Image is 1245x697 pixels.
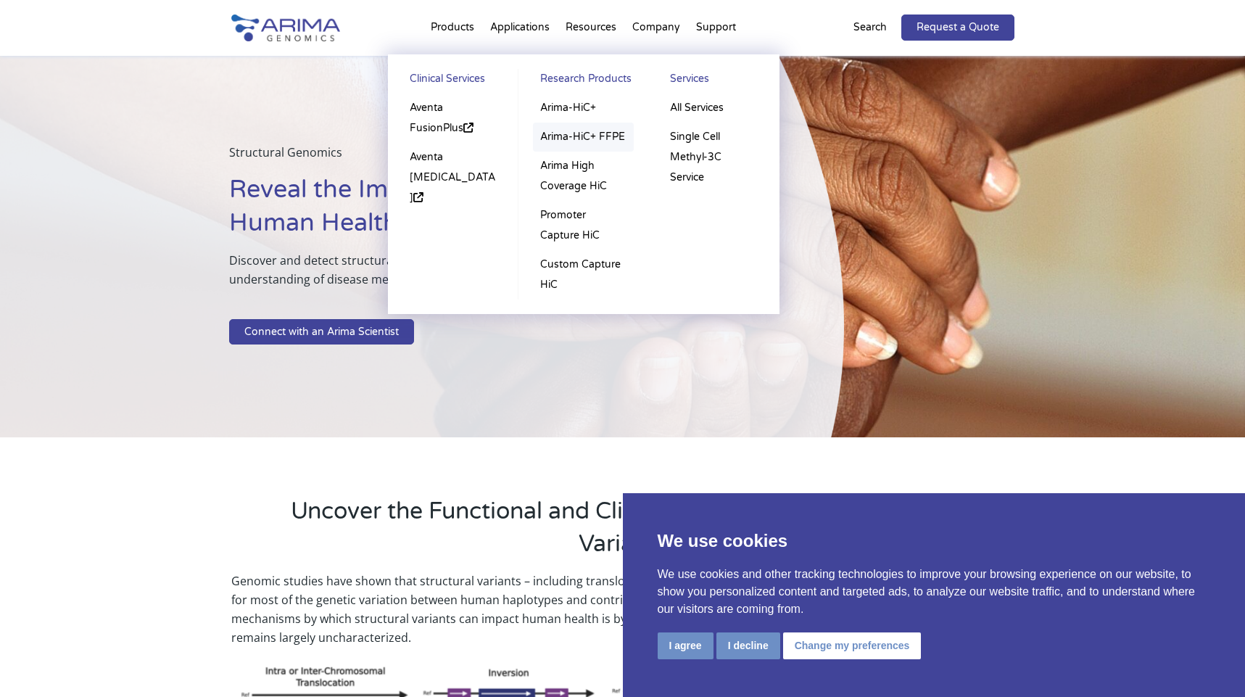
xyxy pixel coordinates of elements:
button: Change my preferences [783,632,922,659]
p: Structural Genomics [229,143,772,173]
p: Discover and detect structural variants throughout the genome to gain a comprehensive understandi... [229,251,772,300]
a: Arima High Coverage HiC [533,152,634,201]
button: I agree [658,632,714,659]
a: Aventa [MEDICAL_DATA] [402,143,504,213]
a: Aventa FusionPlus [402,94,504,143]
img: Arima-Genomics-logo [231,15,340,41]
p: We use cookies [658,528,1211,554]
p: Search [853,18,887,37]
h2: Uncover the Functional and Clinical Significance of Structural Variants [289,495,956,572]
h1: Reveal the Impact of Structural Variants on Human Health [229,173,772,251]
a: Clinical Services [402,69,504,94]
a: Connect with an Arima Scientist [229,319,414,345]
button: I decline [716,632,780,659]
a: Single Cell Methyl-3C Service [663,123,764,192]
p: We use cookies and other tracking technologies to improve your browsing experience on our website... [658,566,1211,618]
a: Research Products [533,69,634,94]
p: Genomic studies have shown that structural variants – including translocations, inversions, inser... [231,572,1014,659]
a: All Services [663,94,764,123]
a: Request a Quote [901,15,1014,41]
a: Arima-HiC+ [533,94,634,123]
a: Custom Capture HiC [533,250,634,300]
a: Services [663,69,764,94]
a: Promoter Capture HiC [533,201,634,250]
a: Arima-HiC+ FFPE [533,123,634,152]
